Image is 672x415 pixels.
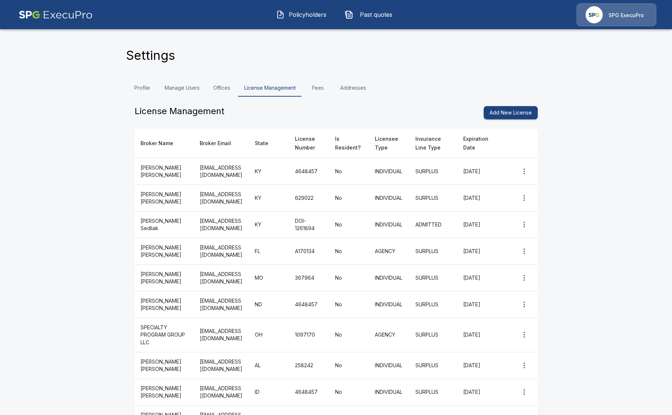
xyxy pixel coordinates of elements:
td: No [329,352,369,379]
td: [DATE] [457,291,500,318]
img: Agency Icon [585,6,603,23]
td: SPECIALTY PROGRAM GROUP LLC [135,318,194,352]
img: Policyholders Icon [276,10,285,19]
td: [DATE] [457,318,500,352]
td: No [329,158,369,185]
td: [DATE] [457,379,500,405]
td: No [329,238,369,265]
td: INDIVIDUAL [369,185,410,212]
td: SURPLUS [410,379,457,405]
td: [PERSON_NAME] [PERSON_NAME] [135,291,194,318]
td: No [329,185,369,212]
td: SURPLUS [410,291,457,318]
button: Policyholders IconPolicyholders [270,5,333,24]
td: INDIVIDUAL [369,291,410,318]
td: [EMAIL_ADDRESS][DOMAIN_NAME] [194,379,249,405]
th: License Number [289,129,329,158]
td: ND [249,291,289,318]
td: [EMAIL_ADDRESS][DOMAIN_NAME] [194,318,249,352]
button: more [517,358,531,373]
td: AGENCY [369,318,410,352]
button: Past quotes IconPast quotes [339,5,402,24]
a: License Management [238,79,302,97]
button: more [517,297,531,312]
td: A170134 [289,238,329,265]
td: [EMAIL_ADDRESS][DOMAIN_NAME] [194,158,249,185]
td: DOI-1261894 [289,212,329,238]
td: [DATE] [457,158,500,185]
td: [EMAIL_ADDRESS][DOMAIN_NAME] [194,265,249,291]
td: SURPLUS [410,265,457,291]
th: State [249,129,289,158]
td: 258242 [289,352,329,379]
a: Offices [206,79,238,97]
button: more [517,385,531,399]
button: more [517,217,531,232]
td: [PERSON_NAME] [PERSON_NAME] [135,379,194,405]
td: [DATE] [457,265,500,291]
td: INDIVIDUAL [369,212,410,238]
h4: Settings [126,48,175,63]
img: Past quotes Icon [345,10,353,19]
td: SURPLUS [410,158,457,185]
button: more [517,244,531,259]
td: SURPLUS [410,318,457,352]
button: more [517,164,531,179]
td: ADMITTED [410,212,457,238]
td: MO [249,265,289,291]
td: [EMAIL_ADDRESS][DOMAIN_NAME] [194,185,249,212]
th: Insurance Line Type [410,129,457,158]
td: [EMAIL_ADDRESS][DOMAIN_NAME] [194,238,249,265]
th: Is Resident? [329,129,369,158]
td: No [329,265,369,291]
td: No [329,291,369,318]
button: Add New License [484,106,538,120]
td: No [329,379,369,405]
th: Licensee Type [369,129,410,158]
td: No [329,318,369,352]
td: KY [249,185,289,212]
th: Expiration Date [457,129,500,158]
span: Past quotes [356,10,396,19]
button: more [517,271,531,285]
td: INDIVIDUAL [369,352,410,379]
td: 629022 [289,185,329,212]
td: AGENCY [369,238,410,265]
td: [DATE] [457,212,500,238]
p: SPG ExecuPro [608,12,644,19]
td: FL [249,238,289,265]
td: [PERSON_NAME] [PERSON_NAME] [135,158,194,185]
div: Settings Tabs [126,79,546,97]
td: [PERSON_NAME] [PERSON_NAME] [135,238,194,265]
td: SURPLUS [410,352,457,379]
td: SURPLUS [410,185,457,212]
td: SURPLUS [410,238,457,265]
td: 367964 [289,265,329,291]
td: AL [249,352,289,379]
td: No [329,212,369,238]
a: Profile [126,79,159,97]
td: [DATE] [457,238,500,265]
td: KY [249,212,289,238]
td: [EMAIL_ADDRESS][DOMAIN_NAME] [194,291,249,318]
th: Broker Email [194,129,249,158]
td: [EMAIL_ADDRESS][DOMAIN_NAME] [194,212,249,238]
td: [PERSON_NAME] [PERSON_NAME] [135,265,194,291]
a: Fees [302,79,334,97]
td: ID [249,379,289,405]
td: 1097170 [289,318,329,352]
a: Manage Users [159,79,206,97]
td: 4648457 [289,291,329,318]
td: 4648457 [289,379,329,405]
h5: License Management [135,105,224,117]
td: 4648457 [289,158,329,185]
a: Agency IconSPG ExecuPro [576,3,656,26]
td: [DATE] [457,352,500,379]
td: [PERSON_NAME] [PERSON_NAME] [135,352,194,379]
img: AA Logo [19,3,93,26]
td: OH [249,318,289,352]
td: [PERSON_NAME] Sedliak [135,212,194,238]
td: INDIVIDUAL [369,158,410,185]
